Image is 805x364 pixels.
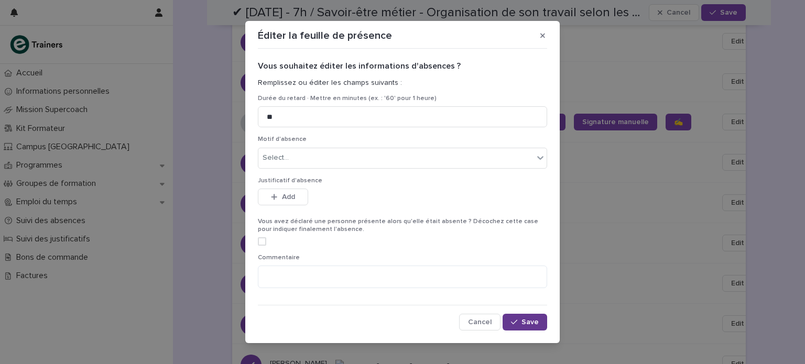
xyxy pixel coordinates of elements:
span: Motif d'absence [258,136,307,142]
button: Add [258,189,308,205]
button: Save [503,314,547,330]
span: Commentaire [258,255,300,261]
span: Cancel [468,318,492,326]
span: Add [282,193,295,201]
p: Éditer la feuille de présence [258,29,392,42]
span: Durée du retard · Mettre en minutes (ex. : '60' pour 1 heure) [258,95,437,102]
h2: Vous souhaitez éditer les informations d'absences ? [258,61,547,71]
p: Remplissez ou éditer les champs suivants : [258,79,547,87]
button: Cancel [459,314,501,330]
span: Justificatif d'absence [258,178,322,184]
span: Vous avez déclaré une personne présente alors qu'elle était absente ? Décochez cette case pour in... [258,218,538,232]
div: Select... [263,152,289,163]
span: Save [521,318,539,326]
